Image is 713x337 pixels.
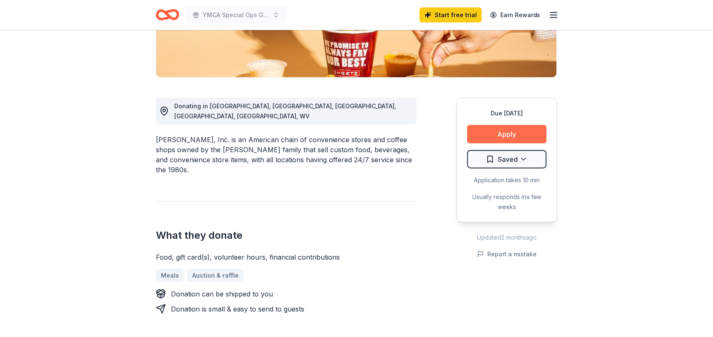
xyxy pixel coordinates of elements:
div: Usually responds in a few weeks [467,192,547,212]
div: Donation is small & easy to send to guests [171,304,304,314]
div: Donation can be shipped to you [171,289,273,299]
div: Food, gift card(s), volunteer hours, financial contributions [156,252,417,262]
span: Saved [498,154,518,165]
div: Updated 2 months ago [457,232,557,243]
button: Report a mistake [477,249,537,259]
button: Saved [467,150,547,168]
div: Due [DATE] [467,108,547,118]
button: YMCA Special Ops Gala and Fundraiser [186,7,286,23]
h2: What they donate [156,229,417,242]
button: Apply [467,125,547,143]
a: Auction & raffle [187,269,244,282]
a: Home [156,5,179,25]
a: Start free trial [420,8,482,23]
div: [PERSON_NAME], Inc. is an American chain of convenience stores and coffee shops owned by the [PER... [156,135,417,175]
a: Meals [156,269,184,282]
span: YMCA Special Ops Gala and Fundraiser [203,10,270,20]
span: Donating in [GEOGRAPHIC_DATA], [GEOGRAPHIC_DATA], [GEOGRAPHIC_DATA], [GEOGRAPHIC_DATA], [GEOGRAPH... [174,102,396,120]
a: Earn Rewards [485,8,545,23]
div: Application takes 10 min [467,175,547,185]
